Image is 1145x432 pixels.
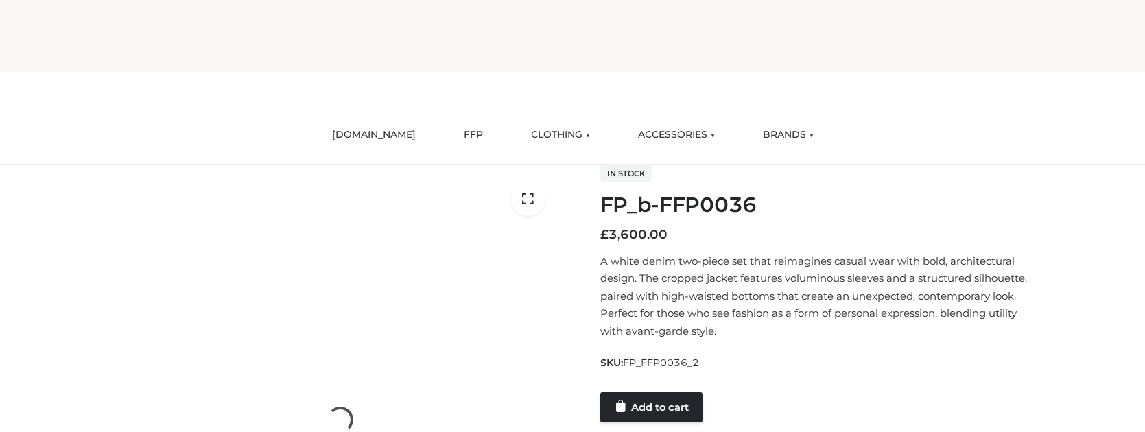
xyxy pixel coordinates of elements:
[600,193,1028,217] h1: FP_b-FFP0036
[600,252,1028,340] p: A white denim two-piece set that reimagines casual wear with bold, architectural design. The crop...
[623,357,699,369] span: FP_FFP0036_2
[753,120,824,150] a: BRANDS
[600,355,700,371] span: SKU:
[628,120,725,150] a: ACCESSORIES
[600,392,703,422] a: Add to cart
[600,165,652,182] span: In stock
[453,120,493,150] a: FFP
[600,227,668,242] bdi: 3,600.00
[521,120,600,150] a: CLOTHING
[322,120,426,150] a: [DOMAIN_NAME]
[600,227,609,242] span: £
